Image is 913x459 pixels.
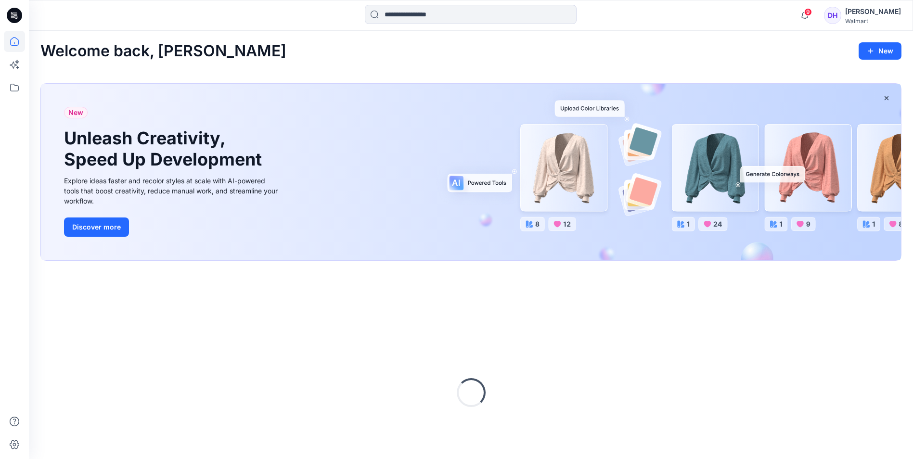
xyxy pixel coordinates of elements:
[845,6,901,17] div: [PERSON_NAME]
[64,128,266,169] h1: Unleash Creativity, Speed Up Development
[64,176,281,206] div: Explore ideas faster and recolor styles at scale with AI-powered tools that boost creativity, red...
[845,17,901,25] div: Walmart
[64,217,129,237] button: Discover more
[64,217,281,237] a: Discover more
[859,42,901,60] button: New
[40,42,286,60] h2: Welcome back, [PERSON_NAME]
[68,107,83,118] span: New
[824,7,841,24] div: DH
[804,8,812,16] span: 9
